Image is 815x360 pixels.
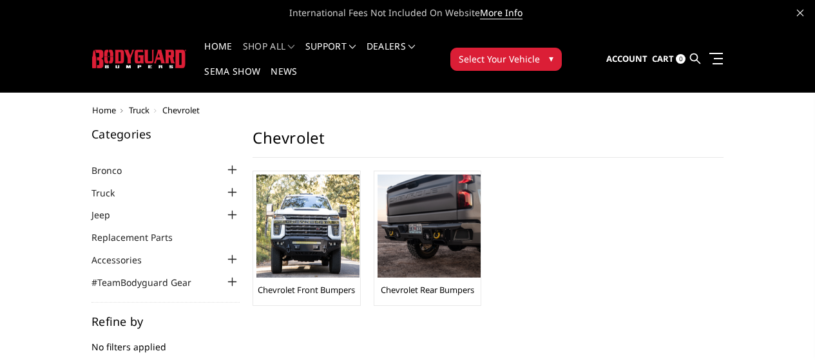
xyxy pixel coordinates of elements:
a: Home [92,104,116,116]
a: Jeep [91,208,126,222]
a: Replacement Parts [91,231,189,244]
a: Bronco [91,164,138,177]
a: shop all [243,42,295,67]
h5: Categories [91,128,240,140]
span: 0 [676,54,686,64]
a: More Info [480,6,523,19]
a: Truck [129,104,149,116]
span: ▾ [549,52,553,65]
a: #TeamBodyguard Gear [91,276,207,289]
span: Chevrolet [162,104,200,116]
a: Account [606,42,647,77]
span: Account [606,53,647,64]
span: Select Your Vehicle [459,52,540,66]
a: Accessories [91,253,158,267]
a: Dealers [367,42,416,67]
a: Home [204,42,232,67]
button: Select Your Vehicle [450,48,562,71]
a: Support [305,42,356,67]
h5: Refine by [91,316,240,327]
a: SEMA Show [204,67,260,92]
a: Cart 0 [652,42,686,77]
a: News [271,67,297,92]
h1: Chevrolet [253,128,724,158]
a: Chevrolet Rear Bumpers [381,284,474,296]
span: Cart [652,53,674,64]
a: Chevrolet Front Bumpers [258,284,355,296]
img: BODYGUARD BUMPERS [92,50,187,68]
a: Truck [91,186,131,200]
